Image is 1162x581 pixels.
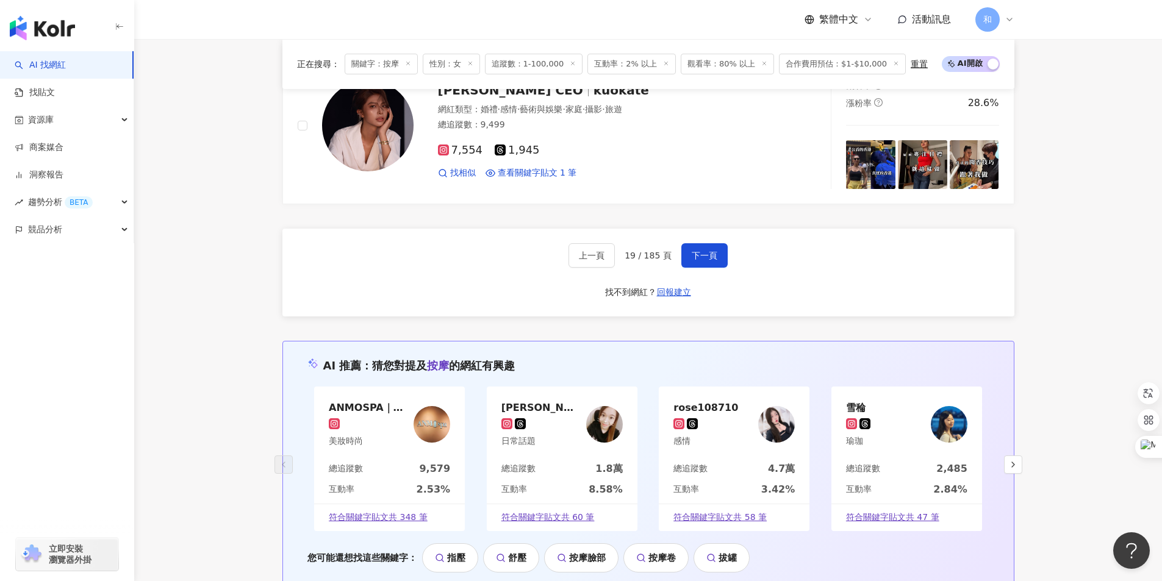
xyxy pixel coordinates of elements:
a: 洞察報告 [15,169,63,181]
img: post-image [846,140,895,190]
span: · [583,104,585,114]
img: KOL Avatar [414,406,450,443]
a: rose108710感情KOL Avatar總追蹤數4.7萬互動率3.42%符合關鍵字貼文共 58 筆 [659,387,809,531]
a: 符合關鍵字貼文共 58 筆 [659,504,809,531]
div: 總追蹤數 ： 9,499 [438,119,778,131]
span: 上一頁 [579,251,604,260]
a: 雪稐瑜珈KOL Avatar總追蹤數2,485互動率2.84%符合關鍵字貼文共 47 筆 [831,387,982,531]
span: 攝影 [585,104,602,114]
img: KOL Avatar [322,80,414,171]
span: 和 [983,13,992,26]
span: · [602,104,604,114]
span: 追蹤數：1-100,000 [485,54,583,74]
iframe: Help Scout Beacon - Open [1113,532,1150,569]
span: rise [15,198,23,207]
span: · [517,104,520,114]
span: 互動率：2% 以上 [587,54,676,74]
div: 2.84% [933,483,967,496]
span: 競品分析 [28,216,62,243]
a: 按摩臉部 [544,543,619,572]
span: 婚禮 [481,104,498,114]
div: 2,485 [936,462,967,476]
div: 互動率 [846,483,872,496]
div: 郭千雯 [501,401,581,413]
div: 雪稐 [846,401,870,413]
span: 猜您對提及 的網紅有興趣 [372,359,515,372]
span: 感情 [500,104,517,114]
span: 觀看率：80% 以上 [681,54,774,74]
span: question-circle [874,98,883,107]
span: 繁體中文 [819,13,858,26]
div: 總追蹤數 [846,463,880,475]
a: 查看關鍵字貼文 1 筆 [486,167,577,179]
span: 符合關鍵字貼文共 47 筆 [846,511,939,524]
span: 符合關鍵字貼文共 58 筆 [673,511,767,524]
div: 8.58% [589,483,623,496]
div: 日常話題 [501,435,581,447]
a: 按摩卷 [623,543,689,572]
div: AI 推薦 ： [323,358,515,373]
span: 符合關鍵字貼文共 60 筆 [501,511,595,524]
span: kuokate [594,83,649,98]
div: 1.8萬 [595,462,622,476]
span: 下一頁 [692,251,717,260]
span: 性別：女 [423,54,480,74]
a: 符合關鍵字貼文共 60 筆 [487,504,637,531]
a: ANMOSPA｜身體SPA｜手工&儀器清粉刺美妝時尚KOL Avatar總追蹤數9,579互動率2.53%符合關鍵字貼文共 348 筆 [314,387,465,531]
div: 總追蹤數 [329,463,363,475]
a: 舒壓 [483,543,539,572]
button: 下一頁 [681,243,728,268]
span: 合作費用預估：$1-$10,000 [779,54,906,74]
img: KOL Avatar [586,406,623,443]
span: 按摩 [427,359,449,372]
div: 總追蹤數 [501,463,536,475]
span: 旅遊 [605,104,622,114]
span: · [498,104,500,114]
img: KOL Avatar [931,406,967,443]
a: 符合關鍵字貼文共 348 筆 [314,504,465,531]
div: 美妝時尚 [329,435,408,447]
div: 4.7萬 [768,462,795,476]
span: 19 / 185 頁 [625,251,672,260]
span: [PERSON_NAME] CEO [438,83,583,98]
span: 查看關鍵字貼文 1 筆 [498,167,577,179]
span: 符合關鍵字貼文共 348 筆 [329,511,428,524]
div: 網紅類型 ： [438,104,778,116]
button: 上一頁 [568,243,615,268]
span: 7,554 [438,144,483,157]
div: 找不到網紅？ [605,287,656,299]
div: 28.6% [968,96,999,110]
span: 1,945 [495,144,540,157]
span: 回報建立 [657,287,691,297]
a: KOL Avatar[PERSON_NAME] CEOkuokate網紅類型：婚禮·感情·藝術與娛樂·家庭·攝影·旅遊總追蹤數：9,4997,5541,945找相似查看關鍵字貼文 1 筆互動率q... [282,46,1014,204]
span: 關鍵字：按摩 [345,54,418,74]
span: 正在搜尋 ： [297,59,340,69]
a: 指壓 [422,543,478,572]
div: 您可能還想找這些關鍵字： [307,543,989,572]
div: 重置 [911,59,928,69]
span: 活動訊息 [912,13,951,25]
div: 9,579 [419,462,450,476]
span: 資源庫 [28,106,54,134]
img: chrome extension [20,544,43,564]
a: 找貼文 [15,87,55,99]
div: 總追蹤數 [673,463,708,475]
div: 感情 [673,435,738,447]
div: BETA [65,196,93,209]
div: 互動率 [501,483,527,496]
img: post-image [898,140,947,190]
a: [PERSON_NAME]日常話題KOL Avatar總追蹤數1.8萬互動率8.58%符合關鍵字貼文共 60 筆 [487,387,637,531]
span: 藝術與娛樂 [520,104,562,114]
a: 商案媒合 [15,141,63,154]
span: 找相似 [450,167,476,179]
div: 3.42% [761,483,795,496]
div: 2.53% [417,483,451,496]
span: · [562,104,565,114]
div: 瑜珈 [846,435,870,447]
span: 立即安裝 瀏覽器外掛 [49,543,91,565]
span: 趨勢分析 [28,188,93,216]
span: 漲粉率 [846,98,872,108]
a: 找相似 [438,167,476,179]
a: searchAI 找網紅 [15,59,66,71]
div: 互動率 [673,483,699,496]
